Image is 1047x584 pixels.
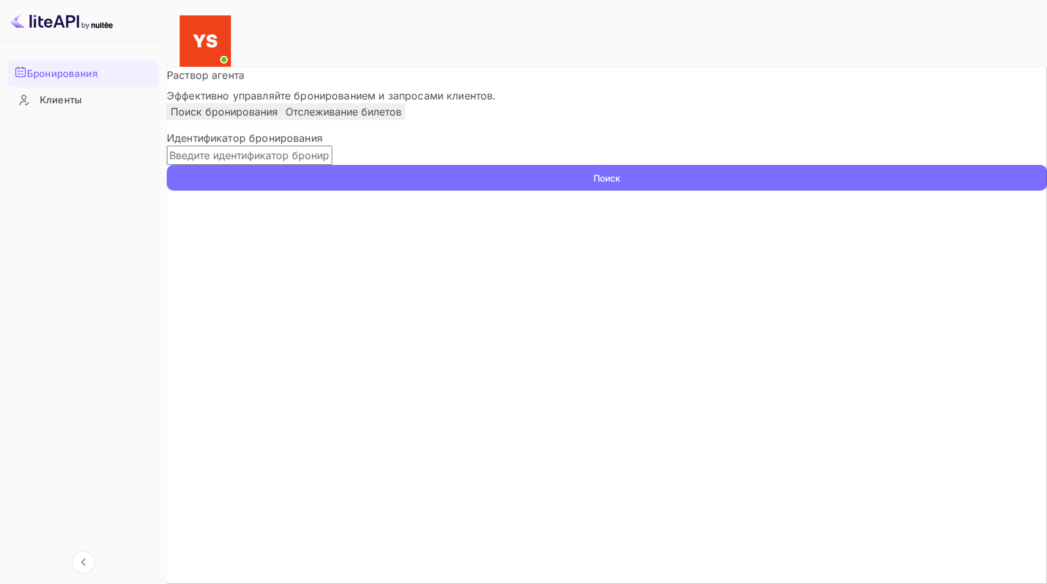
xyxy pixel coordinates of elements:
ya-tr-span: Эффективно управляйте бронированием и запросами клиентов. [167,89,497,102]
input: Введите идентификатор бронирования (например, 63782194) [167,146,332,165]
img: Служба Поддержки Яндекса [180,15,231,67]
img: Логотип LiteAPI [10,10,113,31]
ya-tr-span: Отслеживание билетов [285,105,402,118]
ya-tr-span: Бронирования [27,67,98,82]
ya-tr-span: Поиск [593,171,620,185]
ya-tr-span: Идентификатор бронирования [167,132,323,144]
ya-tr-span: Клиенты [40,93,81,108]
div: Бронирования [8,60,158,87]
ya-tr-span: Раствор агента [167,69,244,82]
button: Поиск [167,165,1047,191]
div: Клиенты [8,88,158,113]
ya-tr-span: Поиск бронирования [171,105,278,118]
a: Бронирования [8,60,158,86]
a: Клиенты [8,88,158,112]
button: Свернуть навигацию [72,551,95,574]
